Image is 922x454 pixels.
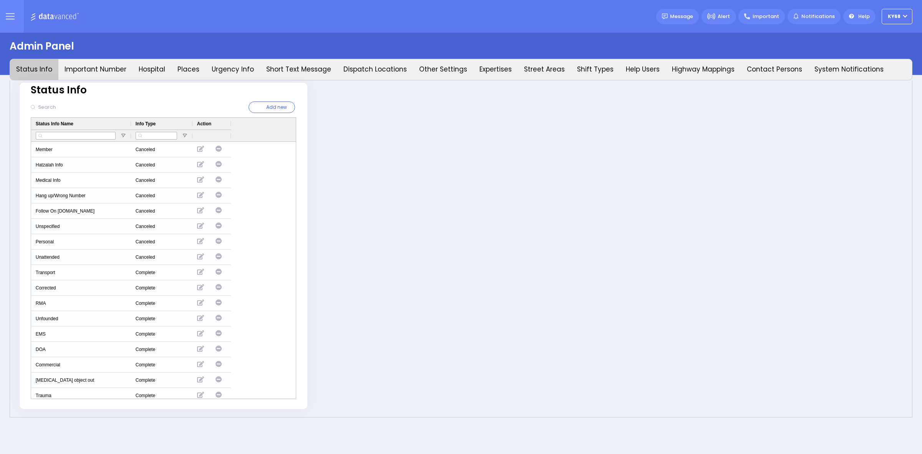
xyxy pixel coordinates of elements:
[30,12,81,21] img: Logo
[31,357,131,373] div: Commercial
[31,388,131,403] div: Trauma
[31,219,231,234] div: Press SPACE to select this row.
[131,249,192,265] div: Canceled
[131,234,192,249] div: Canceled
[31,265,131,280] div: Transport
[620,59,666,80] button: Help Users
[131,326,192,342] div: Complete
[131,173,192,188] div: Canceled
[801,13,835,20] span: Notifications
[413,59,473,80] button: Other Settings
[31,280,231,296] div: Press SPACE to select this row.
[58,59,133,80] button: Important Number
[31,173,231,188] div: Press SPACE to select this row.
[10,59,58,80] button: Status Info
[131,157,192,173] div: Canceled
[131,342,192,357] div: Complete
[131,203,192,219] div: Canceled
[31,373,231,388] div: Press SPACE to select this row.
[10,39,74,54] div: Admin Panel
[31,311,231,326] div: Press SPACE to select this row.
[882,9,912,24] button: ky68
[206,59,260,80] button: Urgency Info
[131,373,192,388] div: Complete
[131,280,192,296] div: Complete
[136,121,156,126] span: Info Type
[337,59,413,80] button: Dispatch Locations
[31,234,231,249] div: Press SPACE to select this row.
[571,59,620,80] button: Shift Types
[31,173,131,188] div: Medical Info
[31,296,131,311] div: RMA
[31,234,131,249] div: Personal
[131,188,192,203] div: Canceled
[31,219,131,234] div: Unspecified
[131,265,192,280] div: Complete
[131,296,192,311] div: Complete
[36,132,116,140] input: Status Info Name Filter Input
[666,59,741,80] button: Highway Mappings
[171,59,206,80] button: Places
[31,388,231,403] div: Press SPACE to select this row.
[518,59,571,80] button: Street Areas
[31,249,231,265] div: Press SPACE to select this row.
[31,249,131,265] div: Unattended
[31,203,131,219] div: Follow On [DOMAIN_NAME]
[131,142,192,157] div: Canceled
[858,13,870,20] span: Help
[662,13,668,19] img: message.svg
[473,59,518,80] button: Expertises
[133,59,171,80] button: Hospital
[36,121,73,126] span: Status Info Name
[808,59,890,80] button: System Notifications
[31,157,231,173] div: Press SPACE to select this row.
[31,265,231,280] div: Press SPACE to select this row.
[31,296,231,311] div: Press SPACE to select this row.
[31,326,131,342] div: EMS
[131,357,192,373] div: Complete
[182,133,188,139] button: Open Filter Menu
[31,373,131,388] div: [MEDICAL_DATA] object out
[31,188,131,203] div: Hang up/Wrong Number
[31,157,131,173] div: Hatzalah Info
[31,142,231,157] div: Press SPACE to select this row.
[888,13,900,20] span: ky68
[31,311,131,326] div: Unfounded
[260,59,337,80] button: Short Text Message
[131,388,192,403] div: Complete
[31,342,231,357] div: Press SPACE to select this row.
[197,121,211,126] span: Action
[31,280,131,296] div: Corrected
[35,100,140,115] input: Search
[131,219,192,234] div: Canceled
[31,83,296,98] div: Status Info
[136,132,177,140] input: Info Type Filter Input
[753,13,779,20] span: Important
[31,342,131,357] div: DOA
[670,13,693,20] span: Message
[131,311,192,326] div: Complete
[31,326,231,342] div: Press SPACE to select this row.
[120,133,126,139] button: Open Filter Menu
[31,142,131,157] div: Member
[31,203,231,219] div: Press SPACE to select this row.
[249,101,295,113] button: Add new
[718,13,730,20] span: Alert
[31,188,231,203] div: Press SPACE to select this row.
[741,59,808,80] button: Contact Persons
[31,357,231,373] div: Press SPACE to select this row.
